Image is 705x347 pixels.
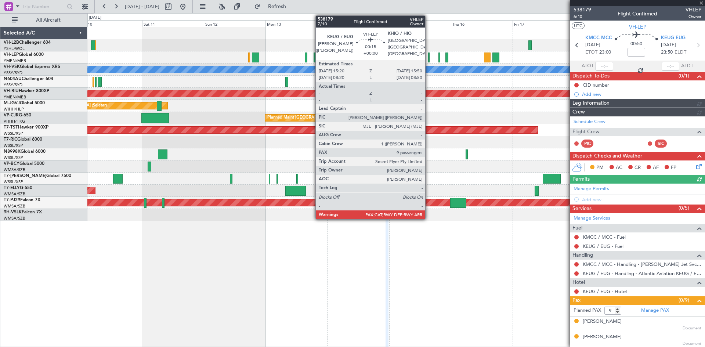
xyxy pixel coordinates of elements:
span: 23:50 [661,49,673,56]
span: VH-VSK [4,65,20,69]
span: KEUG EUG [661,35,686,42]
a: VH-RIUHawker 800XP [4,89,49,93]
div: Fri 10 [80,20,142,27]
div: Fri 17 [513,20,574,27]
a: VH-LEPGlobal 6000 [4,53,44,57]
a: Manage PAX [641,307,669,314]
span: Handling [572,251,593,260]
span: [DATE] [585,41,600,49]
span: VHLEP [686,6,701,14]
span: AC [616,164,622,171]
a: KMCC / MCC - Handling - [PERSON_NAME] Jet Svcs KMCC / MCC [583,261,701,267]
span: T7-PJ29 [4,198,20,202]
div: [DATE] [89,15,101,21]
a: T7-ELLYG-550 [4,186,32,190]
a: KMCC / MCC - Fuel [583,234,626,240]
a: 9H-VSLKFalcon 7X [4,210,42,214]
span: T7-RIC [4,137,17,142]
span: 23:00 [599,49,611,56]
a: Manage Services [574,215,610,222]
div: Sat 11 [142,20,204,27]
span: Owner [686,14,701,20]
a: N8998KGlobal 6000 [4,149,46,154]
a: YSHL/WOL [4,46,25,51]
div: Wed 15 [389,20,451,27]
span: ETOT [585,49,597,56]
span: N8998K [4,149,21,154]
span: All Aircraft [19,18,77,23]
label: Planned PAX [574,307,601,314]
a: YMEN/MEB [4,58,26,64]
span: [DATE] [661,41,676,49]
a: WSSL/XSP [4,179,23,185]
span: (0/5) [679,204,689,212]
span: VH-L2B [4,40,19,45]
a: WMSA/SZB [4,203,25,209]
a: KEUG / EUG - Fuel [583,243,623,249]
a: T7-PJ29Falcon 7X [4,198,40,202]
button: UTC [572,22,585,29]
span: CR [634,164,641,171]
span: Pax [572,296,581,305]
span: 538179 [574,6,591,14]
a: T7-[PERSON_NAME]Global 7500 [4,174,71,178]
span: 9H-VSLK [4,210,22,214]
span: ELDT [675,49,686,56]
div: Sun 12 [204,20,265,27]
div: Mon 13 [265,20,327,27]
span: M-JGVJ [4,101,20,105]
a: KEUG / EUG - Hotel [583,288,627,294]
span: Document [683,325,701,332]
a: KEUG / EUG - Handling - Atlantic Aviation KEUG / EUG [583,270,701,276]
a: YSSY/SYD [4,70,22,76]
a: WMSA/SZB [4,167,25,173]
a: N604AUChallenger 604 [4,77,53,81]
a: VP-BCYGlobal 5000 [4,162,44,166]
span: VP-BCY [4,162,19,166]
span: Fuel [572,224,582,232]
span: FP [671,164,676,171]
span: Refresh [262,4,293,9]
a: WMSA/SZB [4,216,25,221]
div: CID number [583,82,609,88]
a: WSSL/XSP [4,131,23,136]
div: Flight Confirmed [618,10,657,18]
span: T7-TST [4,125,18,130]
span: T7-[PERSON_NAME] [4,174,46,178]
a: VP-CJRG-650 [4,113,31,118]
div: Thu 16 [451,20,513,27]
span: Hotel [572,278,585,287]
button: All Aircraft [8,14,80,26]
a: VH-VSKGlobal Express XRS [4,65,60,69]
span: VH-LEP [4,53,19,57]
span: [DATE] - [DATE] [125,3,159,10]
a: YSSY/SYD [4,82,22,88]
div: Planned Maint [GEOGRAPHIC_DATA] ([GEOGRAPHIC_DATA] Intl) [267,112,390,123]
a: VH-L2BChallenger 604 [4,40,51,45]
span: N604AU [4,77,22,81]
input: Trip Number [22,1,65,12]
span: Services [572,205,592,213]
span: ALDT [681,62,693,70]
span: Dispatch Checks and Weather [572,152,642,160]
a: T7-RICGlobal 6000 [4,137,42,142]
div: [PERSON_NAME] [583,318,622,325]
span: 00:50 [630,40,642,48]
span: VH-LEP [629,23,646,31]
a: YMEN/MEB [4,94,26,100]
span: VP-CJR [4,113,19,118]
span: (0/9) [679,296,689,304]
div: Tue 14 [327,20,389,27]
span: Document [683,341,701,347]
a: WIHH/HLP [4,106,24,112]
a: T7-TSTHawker 900XP [4,125,48,130]
span: Dispatch To-Dos [572,72,610,80]
span: PM [596,164,604,171]
a: WMSA/SZB [4,191,25,197]
div: [PERSON_NAME] [583,333,622,341]
button: Refresh [251,1,295,12]
a: WSSL/XSP [4,155,23,160]
span: (0/1) [679,72,689,80]
span: ATOT [582,62,594,70]
span: VH-RIU [4,89,19,93]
